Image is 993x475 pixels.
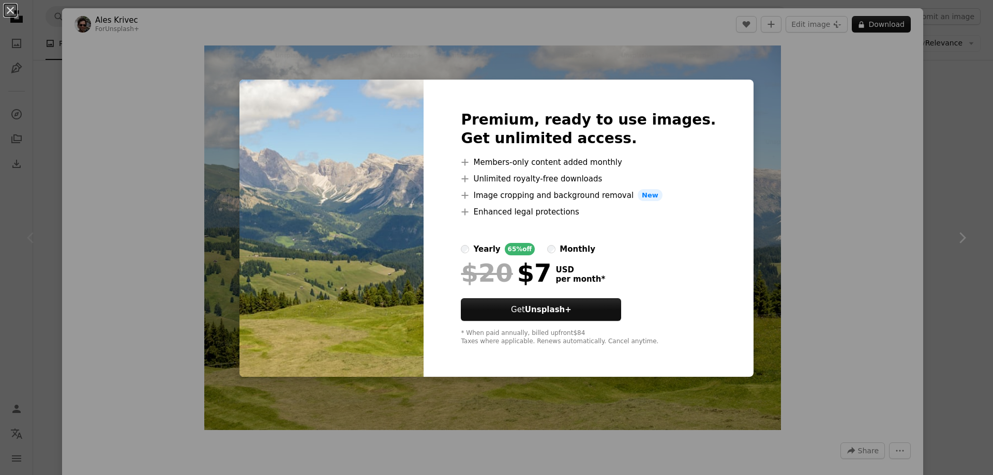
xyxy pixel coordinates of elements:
[560,243,595,255] div: monthly
[461,156,716,168] li: Members-only content added monthly
[461,298,621,321] button: GetUnsplash+
[461,189,716,202] li: Image cropping and background removal
[555,265,605,274] span: USD
[461,206,716,218] li: Enhanced legal protections
[638,189,663,202] span: New
[461,173,716,185] li: Unlimited royalty-free downloads
[461,259,513,286] span: $20
[461,259,551,286] div: $7
[461,111,716,148] h2: Premium, ready to use images. Get unlimited access.
[547,245,555,253] input: monthly
[555,274,605,284] span: per month *
[525,305,571,314] strong: Unsplash+
[239,80,424,377] img: premium_photo-1676218968741-8179dd7e533f
[461,245,469,253] input: yearly65%off
[473,243,500,255] div: yearly
[505,243,535,255] div: 65% off
[461,329,716,346] div: * When paid annually, billed upfront $84 Taxes where applicable. Renews automatically. Cancel any...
